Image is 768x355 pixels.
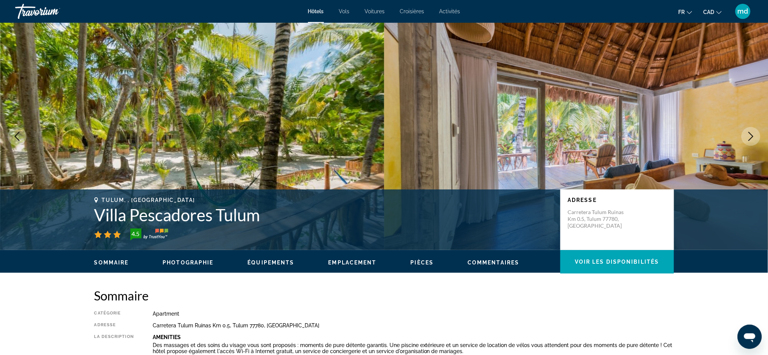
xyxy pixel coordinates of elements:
h2: Sommaire [94,288,674,303]
a: Travorium [15,2,91,21]
span: Photographie [163,260,213,266]
a: Croisières [400,8,424,14]
span: Emplacement [328,260,377,266]
button: User Menu [733,3,753,19]
div: 4.5 [128,229,143,238]
p: Adresse [568,197,666,203]
button: Commentaires [468,259,519,266]
span: CAD [704,9,715,15]
a: Vols [339,8,350,14]
span: Sommaire [94,260,129,266]
div: Adresse [94,322,134,328]
button: Change currency [704,6,722,17]
h1: Villa Pescadores Tulum [94,205,553,225]
button: Pièces [411,259,434,266]
span: Tulum, , [GEOGRAPHIC_DATA] [102,197,196,203]
button: Next image [741,127,760,146]
p: Carretera Tulum Ruinas Km 0.5, Tulum 77780, [GEOGRAPHIC_DATA] [568,209,629,229]
div: Apartment [153,311,674,317]
button: Photographie [163,259,213,266]
a: Hôtels [308,8,324,14]
b: Amenities [153,334,181,340]
button: Change language [679,6,692,17]
span: Commentaires [468,260,519,266]
button: Emplacement [328,259,377,266]
iframe: Bouton de lancement de la fenêtre de messagerie [738,325,762,349]
div: Carretera Tulum Ruinas Km 0.5, Tulum 77780, [GEOGRAPHIC_DATA] [153,322,674,328]
span: Voir les disponibilités [575,259,659,265]
span: Pièces [411,260,434,266]
span: Équipements [248,260,294,266]
button: Previous image [8,127,27,146]
p: Des massages et des soins du visage vous sont proposés : moments de pure détente garantis. Une pi... [153,342,674,354]
span: md [738,8,748,15]
a: Voitures [365,8,385,14]
button: Équipements [248,259,294,266]
img: trustyou-badge-hor.svg [130,228,168,241]
div: Catégorie [94,311,134,317]
button: Sommaire [94,259,129,266]
a: Activités [440,8,460,14]
span: fr [679,9,685,15]
button: Voir les disponibilités [560,250,674,274]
